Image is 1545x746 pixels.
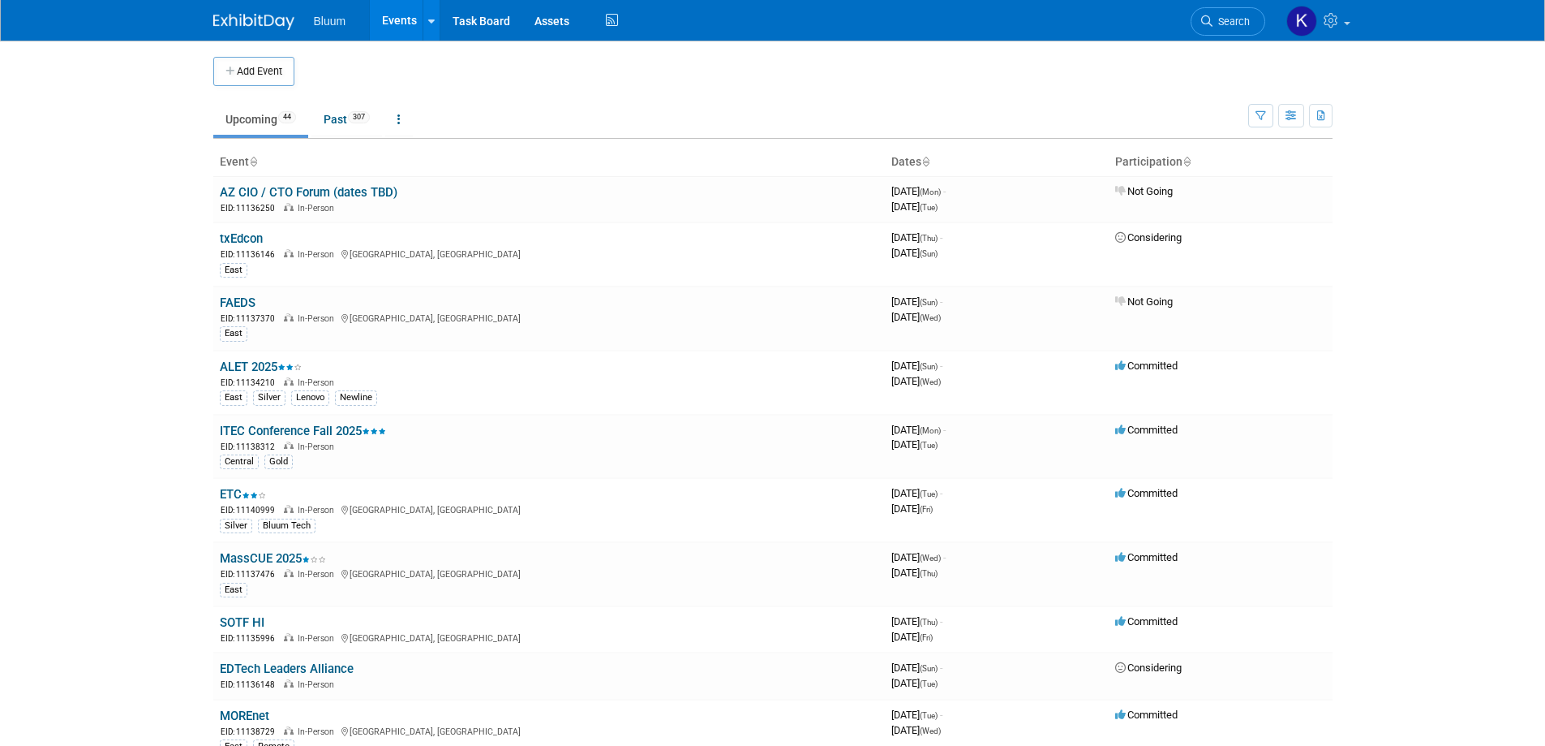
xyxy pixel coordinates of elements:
[221,378,281,387] span: EID: 11134210
[220,185,397,200] a: AZ CIO / CTO Forum (dates TBD)
[220,231,263,246] a: txEdcon
[220,390,247,405] div: East
[249,155,257,168] a: Sort by Event Name
[221,680,281,689] span: EID: 11136148
[284,679,294,688] img: In-Person Event
[1109,149,1333,176] th: Participation
[220,326,247,341] div: East
[920,569,938,578] span: (Thu)
[221,634,281,643] span: EID: 11135996
[284,633,294,641] img: In-Person Event
[284,569,294,577] img: In-Person Event
[1212,15,1250,28] span: Search
[298,679,339,690] span: In-Person
[891,185,946,197] span: [DATE]
[920,664,938,673] span: (Sun)
[1182,155,1191,168] a: Sort by Participation Type
[920,618,938,627] span: (Thu)
[278,111,296,123] span: 44
[1115,662,1182,674] span: Considering
[220,263,247,278] div: East
[891,201,938,213] span: [DATE]
[1115,360,1178,372] span: Committed
[891,438,938,451] span: [DATE]
[1286,6,1317,37] img: Kellie Noller
[220,455,259,469] div: Central
[1115,487,1178,499] span: Committed
[920,489,938,498] span: (Tue)
[920,727,941,735] span: (Wed)
[298,203,339,213] span: In-Person
[298,313,339,324] span: In-Person
[220,551,326,566] a: MassCUE 2025
[213,14,294,30] img: ExhibitDay
[221,442,281,451] span: EID: 11138312
[940,295,942,308] span: -
[213,149,885,176] th: Event
[891,724,941,736] span: [DATE]
[920,188,941,196] span: (Mon)
[348,111,370,123] span: 307
[891,311,941,323] span: [DATE]
[891,231,942,244] span: [DATE]
[891,567,938,579] span: [DATE]
[940,231,942,244] span: -
[920,362,938,371] span: (Sun)
[221,314,281,323] span: EID: 11137370
[940,709,942,721] span: -
[920,554,941,563] span: (Wed)
[298,249,339,260] span: In-Person
[920,234,938,243] span: (Thu)
[891,247,938,259] span: [DATE]
[1115,551,1178,563] span: Committed
[921,155,929,168] a: Sort by Start Date
[920,679,938,688] span: (Tue)
[284,377,294,386] img: In-Person Event
[943,551,946,563] span: -
[920,426,941,435] span: (Mon)
[291,390,329,405] div: Lenovo
[284,505,294,513] img: In-Person Event
[298,569,339,580] span: In-Person
[220,502,878,516] div: [GEOGRAPHIC_DATA], [GEOGRAPHIC_DATA]
[298,727,339,737] span: In-Person
[891,615,942,627] span: [DATE]
[1115,231,1182,244] span: Considering
[940,360,942,372] span: -
[920,203,938,212] span: (Tue)
[221,727,281,736] span: EID: 11138729
[298,442,339,452] span: In-Person
[1115,424,1178,436] span: Committed
[221,570,281,579] span: EID: 11137476
[220,724,878,738] div: [GEOGRAPHIC_DATA], [GEOGRAPHIC_DATA]
[920,377,941,386] span: (Wed)
[1115,709,1178,721] span: Committed
[298,633,339,644] span: In-Person
[891,709,942,721] span: [DATE]
[253,390,285,405] div: Silver
[221,506,281,515] span: EID: 11140999
[221,250,281,259] span: EID: 11136146
[220,311,878,325] div: [GEOGRAPHIC_DATA], [GEOGRAPHIC_DATA]
[943,424,946,436] span: -
[940,615,942,627] span: -
[891,360,942,372] span: [DATE]
[314,15,346,28] span: Bluum
[221,204,281,213] span: EID: 11136250
[298,505,339,515] span: In-Person
[891,295,942,308] span: [DATE]
[220,615,264,630] a: SOTF HI
[258,519,315,533] div: Bluum Tech
[220,662,354,676] a: EDTech Leaders Alliance
[1115,295,1173,308] span: Not Going
[920,313,941,322] span: (Wed)
[891,487,942,499] span: [DATE]
[940,662,942,674] span: -
[298,377,339,388] span: In-Person
[220,709,269,723] a: MOREnet
[264,455,293,469] div: Gold
[885,149,1109,176] th: Dates
[943,185,946,197] span: -
[1191,7,1265,36] a: Search
[220,360,302,374] a: ALET 2025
